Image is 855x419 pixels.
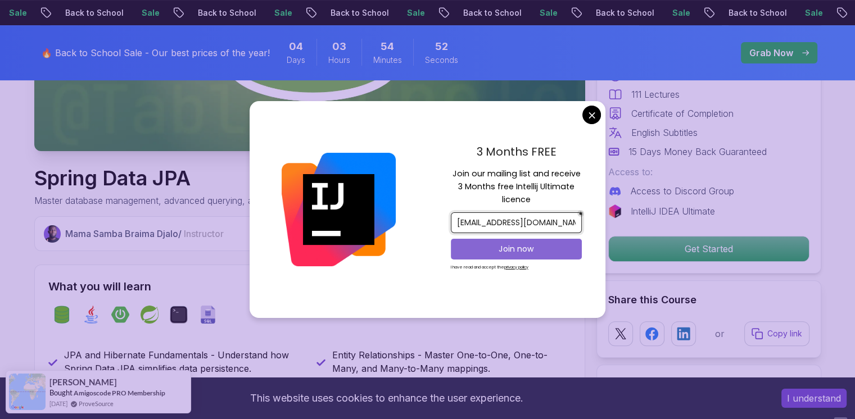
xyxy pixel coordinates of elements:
[199,306,217,324] img: sql logo
[49,377,117,387] span: [PERSON_NAME]
[628,145,767,158] p: 15 Days Money Back Guaranteed
[786,7,822,19] p: Sale
[41,46,270,60] p: 🔥 Back to School Sale - Our best prices of the year!
[79,399,114,408] a: ProveSource
[631,107,734,120] p: Certificate of Completion
[255,7,291,19] p: Sale
[170,306,188,324] img: terminal logo
[184,228,224,239] span: Instructor
[608,204,622,218] img: jetbrains logo
[179,7,255,19] p: Back to School
[111,306,129,324] img: spring-boot logo
[521,7,557,19] p: Sale
[608,236,809,262] button: Get Started
[744,321,809,346] button: Copy link
[381,39,394,54] span: 54 Minutes
[781,389,847,408] button: Accept cookies
[53,306,71,324] img: spring-data-jpa logo
[373,54,402,66] span: Minutes
[608,376,809,392] h3: Got a Team of 5 or More?
[328,54,350,66] span: Hours
[48,279,571,294] h2: What you will learn
[46,7,123,19] p: Back to School
[64,348,303,375] p: JPA and Hibernate Fundamentals - Understand how Spring Data JPA simplifies data persistence.
[767,328,802,339] p: Copy link
[388,7,424,19] p: Sale
[311,7,388,19] p: Back to School
[608,292,809,308] h2: Share this Course
[34,167,391,189] h1: Spring Data JPA
[141,306,159,324] img: spring logo
[287,54,305,66] span: Days
[631,88,680,101] p: 111 Lectures
[715,327,725,340] p: or
[608,165,809,179] p: Access to:
[709,7,786,19] p: Back to School
[49,399,67,408] span: [DATE]
[82,306,100,324] img: java logo
[435,39,448,54] span: 52 Seconds
[631,204,715,218] p: IntelliJ IDEA Ultimate
[332,348,571,375] p: Entity Relationships - Master One-to-One, One-to-Many, and Many-to-Many mappings.
[631,126,698,139] p: English Subtitles
[609,236,809,261] p: Get Started
[123,7,159,19] p: Sale
[332,39,346,54] span: 3 Hours
[65,227,224,240] p: Mama Samba Braima Djalo /
[444,7,521,19] p: Back to School
[749,46,793,60] p: Grab Now
[653,7,689,19] p: Sale
[8,386,764,411] div: This website uses cookies to enhance the user experience.
[577,7,653,19] p: Back to School
[425,54,458,66] span: Seconds
[631,184,734,198] p: Access to Discord Group
[34,194,391,207] p: Master database management, advanced querying, and expert data handling with ease
[49,388,73,397] span: Bought
[74,389,165,397] a: Amigoscode PRO Membership
[9,374,46,410] img: provesource social proof notification image
[289,39,303,54] span: 4 Days
[44,225,61,243] img: Nelson Djalo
